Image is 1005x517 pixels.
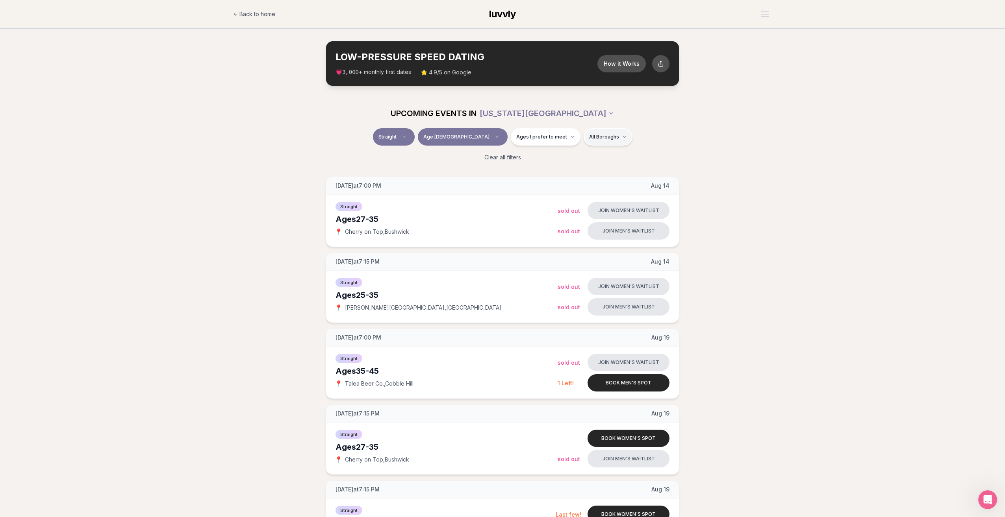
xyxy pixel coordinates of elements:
[378,134,397,140] span: Straight
[489,8,516,20] a: luvvly
[336,506,362,515] span: Straight
[336,278,362,287] span: Straight
[336,486,380,493] span: [DATE] at 7:15 PM
[558,380,574,386] span: 1 Left!
[511,128,580,146] button: Ages I prefer to meet
[391,108,477,119] span: UPCOMING EVENTS IN
[651,258,669,266] span: Aug 14
[373,128,415,146] button: StraightClear event type filter
[336,430,362,439] span: Straight
[345,380,413,388] span: Talea Beer Co. , Cobble Hill
[336,366,558,377] div: Ages 35-45
[480,105,614,122] button: [US_STATE][GEOGRAPHIC_DATA]
[336,380,342,387] span: 📍
[336,354,362,363] span: Straight
[239,10,275,18] span: Back to home
[558,456,580,462] span: Sold Out
[345,304,502,312] span: [PERSON_NAME][GEOGRAPHIC_DATA] , [GEOGRAPHIC_DATA]
[336,214,558,225] div: Ages 27-35
[588,354,669,371] button: Join women's waitlist
[651,334,669,342] span: Aug 19
[336,334,381,342] span: [DATE] at 7:00 PM
[651,410,669,417] span: Aug 19
[336,305,342,311] span: 📍
[588,202,669,219] button: Join women's waitlist
[336,182,381,190] span: [DATE] at 7:00 PM
[336,290,558,301] div: Ages 25-35
[336,229,342,235] span: 📍
[558,228,580,234] span: Sold Out
[978,490,997,509] iframe: Intercom live chat
[588,278,669,295] button: Join women's waitlist
[558,283,580,290] span: Sold Out
[588,430,669,447] button: Book women's spot
[336,258,380,266] span: [DATE] at 7:15 PM
[336,456,342,463] span: 📍
[336,202,362,211] span: Straight
[651,486,669,493] span: Aug 19
[558,359,580,366] span: Sold Out
[651,182,669,190] span: Aug 14
[588,374,669,391] button: Book men's spot
[345,456,409,463] span: Cherry on Top , Bushwick
[588,298,669,316] button: Join men's waitlist
[423,134,490,140] span: Age [DEMOGRAPHIC_DATA]
[758,8,772,20] button: Open menu
[418,128,508,146] button: Age [DEMOGRAPHIC_DATA]Clear age
[400,132,409,142] span: Clear event type filter
[558,304,580,310] span: Sold Out
[480,149,526,166] button: Clear all filters
[233,6,275,22] a: Back to home
[584,128,632,146] button: All Boroughs
[589,134,619,140] span: All Boroughs
[493,132,502,142] span: Clear age
[336,51,597,63] h2: LOW-PRESSURE SPEED DATING
[336,68,411,76] span: 💗 + monthly first dates
[588,450,669,467] button: Join men's waitlist
[336,410,380,417] span: [DATE] at 7:15 PM
[558,207,580,214] span: Sold Out
[597,55,646,72] button: How it Works
[345,228,409,236] span: Cherry on Top , Bushwick
[588,222,669,240] button: Join men's waitlist
[421,68,471,76] span: ⭐ 4.9/5 on Google
[336,441,558,452] div: Ages 27-35
[516,134,567,140] span: Ages I prefer to meet
[342,69,359,76] span: 3,000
